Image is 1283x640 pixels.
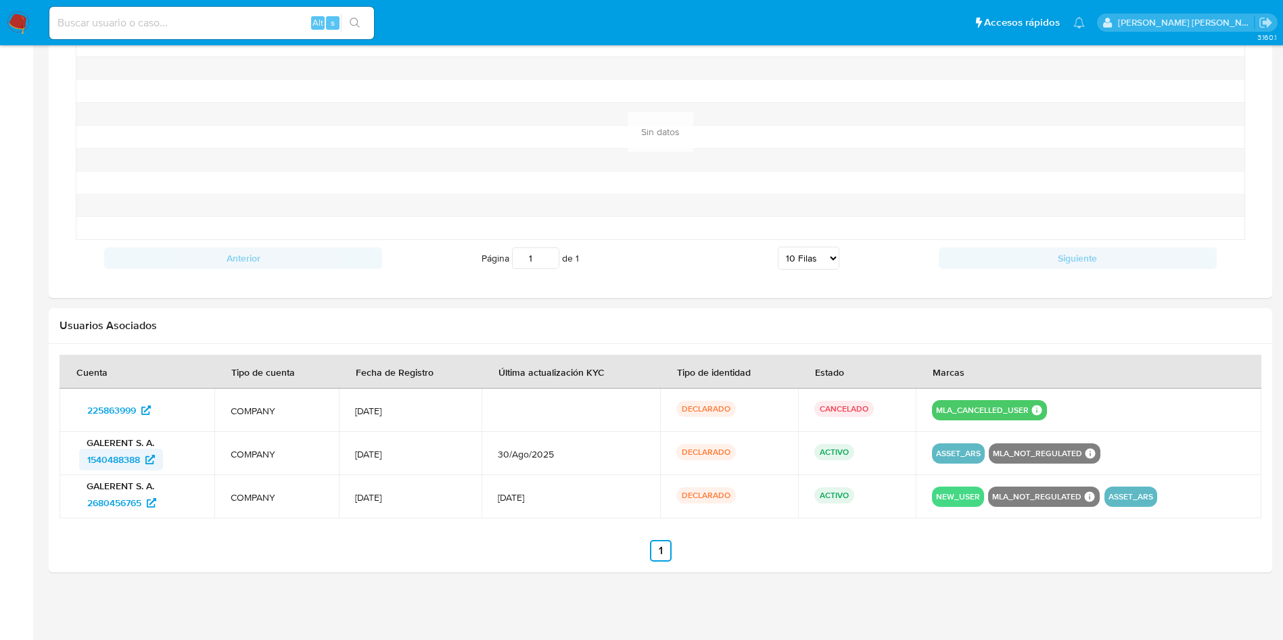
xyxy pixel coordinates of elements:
[1259,16,1273,30] a: Salir
[1073,17,1085,28] a: Notificaciones
[1257,32,1276,43] span: 3.160.1
[312,16,323,29] span: Alt
[984,16,1060,30] span: Accesos rápidos
[331,16,335,29] span: s
[49,14,374,32] input: Buscar usuario o caso...
[341,14,369,32] button: search-icon
[1118,16,1255,29] p: sandra.helbardt@mercadolibre.com
[60,319,1261,333] h2: Usuarios Asociados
